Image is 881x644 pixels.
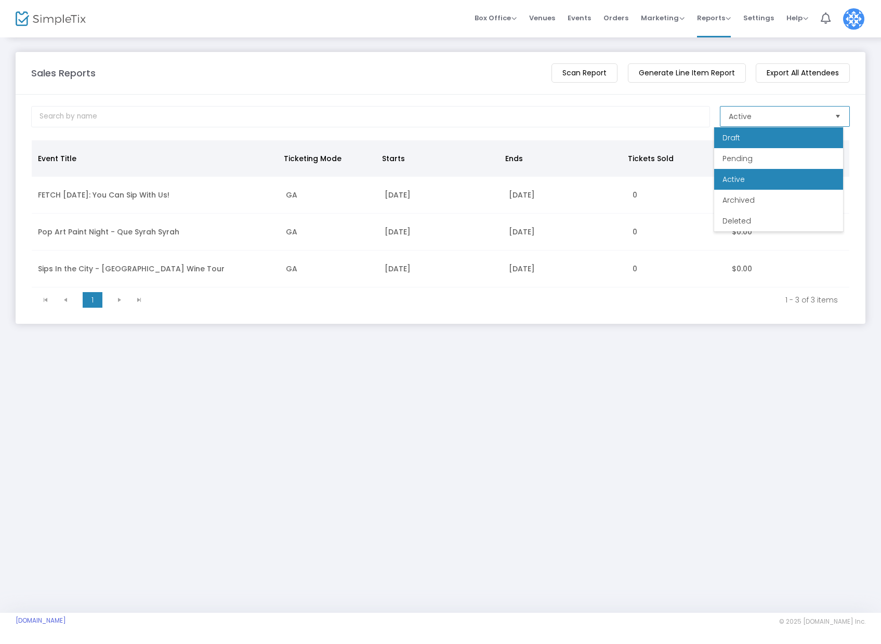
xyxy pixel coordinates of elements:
button: Select [831,107,845,126]
td: GA [280,214,379,251]
td: Pop Art Paint Night - Que Syrah Syrah [32,214,280,251]
span: Venues [529,5,555,31]
td: 0 [626,214,726,251]
td: GA [280,251,379,287]
m-button: Export All Attendees [756,63,850,83]
td: $0.00 [726,251,849,287]
th: Event Title [32,140,278,177]
th: Tickets Sold [622,140,720,177]
m-button: Generate Line Item Report [628,63,746,83]
span: Pending [722,153,753,164]
span: Active [729,111,752,122]
td: [DATE] [378,177,502,214]
kendo-pager-info: 1 - 3 of 3 items [156,295,838,305]
td: [DATE] [378,251,502,287]
span: Archived [722,195,755,205]
input: Search by name [31,106,710,127]
span: Events [568,5,591,31]
m-panel-title: Sales Reports [31,66,96,80]
a: [DOMAIN_NAME] [16,616,66,625]
td: [DATE] [378,214,502,251]
span: Box Office [475,13,517,23]
td: $0.00 [726,214,849,251]
span: Deleted [722,216,751,226]
span: Orders [603,5,628,31]
td: Sips In the City - [GEOGRAPHIC_DATA] Wine Tour [32,251,280,287]
th: Starts [376,140,499,177]
span: Help [786,13,808,23]
span: Reports [697,13,731,23]
td: 0 [626,177,726,214]
div: Data table [32,140,849,287]
th: Ticketing Mode [278,140,376,177]
span: Page 1 [83,292,102,308]
span: Active [722,174,745,185]
span: © 2025 [DOMAIN_NAME] Inc. [779,617,865,626]
m-button: Scan Report [551,63,617,83]
td: [DATE] [503,214,626,251]
td: [DATE] [503,251,626,287]
th: Ends [499,140,622,177]
td: 0 [626,251,726,287]
td: FETCH [DATE]: You Can Sip With Us! [32,177,280,214]
span: Marketing [641,13,685,23]
td: GA [280,177,379,214]
span: Draft [722,133,740,143]
td: [DATE] [503,177,626,214]
span: Settings [743,5,774,31]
